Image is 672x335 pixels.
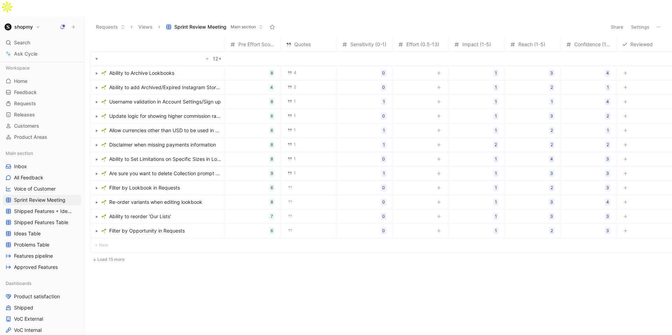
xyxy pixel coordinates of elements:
[3,109,81,120] a: Releases
[606,184,609,191] div: 3
[271,70,273,77] div: 8
[3,184,81,194] a: Voice of Customer
[14,219,68,226] span: Shipped Features Table
[383,98,385,105] div: 1
[14,38,30,47] span: Search
[3,148,81,158] div: Main section
[495,227,497,234] div: 1
[3,251,81,261] a: Features pipeline
[3,278,81,288] div: Dashboards
[109,155,221,163] span: Ability to Set Limitations on Specific Sizes in Lookbook
[135,22,156,32] button: Views
[3,291,81,302] a: Product satisfaction
[381,156,386,163] div: 0
[101,85,106,90] img: 🌱
[550,170,553,177] div: 3
[14,78,27,85] span: Home
[294,142,296,147] span: 1
[550,213,553,220] div: 3
[381,199,386,206] div: 0
[336,40,392,49] div: Sensitivity (0-1)
[607,127,609,134] div: 1
[14,230,41,237] span: Ideas Table
[280,40,336,49] div: Quotes
[271,199,273,206] div: 8
[271,170,273,177] div: 9
[109,184,180,192] span: Filter by Lookbook in Requests
[381,227,386,234] div: 0
[3,240,81,250] a: Problems Table
[350,40,386,49] span: Sensitivity (0-1)
[495,127,497,134] div: 1
[294,71,296,75] span: 4
[495,156,497,163] div: 1
[109,126,221,135] span: Allow currencies other than USD to be used in manual feeds (non-shopify)
[286,155,297,163] button: 1
[14,208,73,215] span: Shipped Features + Ideas Table
[3,22,42,32] button: shopmyshopmy
[101,141,221,149] a: 🌱Disclaimer when missing payments information
[271,184,273,191] div: 6
[3,49,81,59] a: Ask Cycle
[383,141,385,148] div: 1
[462,40,491,49] span: Impact (1-5)
[495,141,497,148] div: 2
[551,127,553,134] div: 2
[14,327,42,334] span: VoC Internal
[383,170,385,177] div: 1
[294,128,296,132] span: 1
[14,134,47,141] span: Product Areas
[550,199,553,206] div: 3
[392,40,448,49] div: Effort (0.5-13)
[495,199,497,206] div: 1
[607,113,609,120] div: 2
[14,50,37,58] span: Ask Cycle
[101,228,106,233] img: 🌱
[495,70,497,77] div: 1
[550,113,553,120] div: 3
[406,40,439,49] span: Effort (0.5-13)
[109,69,174,77] span: Ability to Archive Lookbooks
[271,127,273,134] div: 6
[14,111,35,118] span: Releases
[3,314,81,324] a: VoC External
[109,83,221,92] span: Ability to add Archived/Expired Instagram Story to Social Posts
[3,217,81,228] a: Shipped Features Table
[101,200,106,205] img: 🌱
[14,252,53,259] span: Features pipeline
[606,98,609,105] div: 4
[101,157,106,162] img: 🌱
[213,55,222,63] span: 12 +
[3,262,81,272] a: Approved Features
[286,112,297,120] a: 1
[101,128,106,133] img: 🌱
[294,40,311,49] span: Quotes
[550,156,553,163] div: 4
[163,22,266,32] button: Sprint Review MeetingMain section
[606,70,609,77] div: 4
[551,227,553,234] div: 2
[551,98,553,105] div: 1
[628,22,652,32] button: Settings
[495,84,497,91] div: 1
[238,40,274,49] span: Pre Effort Score
[101,155,221,163] a: 🌱Ability to Set Limitations on Specific Sizes in Lookbook
[3,98,81,109] a: Requests
[294,99,296,104] span: 1
[109,98,221,106] span: Username validation in Account Settings/Sign up
[381,70,386,77] div: 0
[381,113,386,120] div: 0
[286,141,297,148] button: 1
[286,69,298,77] a: 4
[495,213,497,220] div: 1
[3,302,81,313] a: Shipped
[3,121,81,131] a: Customers
[101,114,106,119] img: 🌱
[101,112,221,120] a: 🌱Update logic for showing higher commission rate variants
[574,40,610,49] span: Confidence (1-5)
[608,22,626,32] button: Share
[607,141,609,148] div: 2
[101,198,221,206] a: 🌱Re-order variants when editing lookbook
[294,85,296,89] span: 2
